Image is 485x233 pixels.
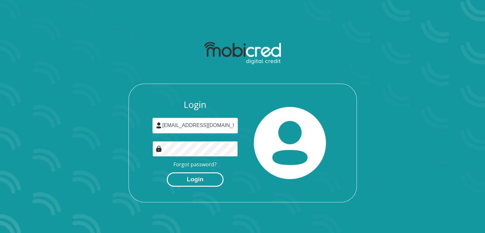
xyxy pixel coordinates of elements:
img: user-icon image [156,122,162,129]
h3: Login [152,99,238,110]
button: Login [167,172,224,187]
img: Image [156,146,162,152]
input: Username [152,118,238,133]
img: mobicred logo [204,42,281,64]
a: Forgot password? [173,161,217,168]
